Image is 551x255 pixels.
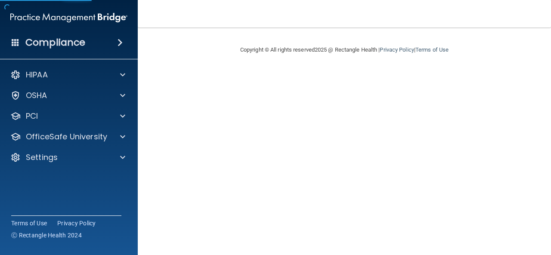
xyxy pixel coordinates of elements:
[26,132,107,142] p: OfficeSafe University
[26,152,58,163] p: Settings
[11,231,82,240] span: Ⓒ Rectangle Health 2024
[187,36,501,64] div: Copyright © All rights reserved 2025 @ Rectangle Health | |
[10,70,125,80] a: HIPAA
[380,46,414,53] a: Privacy Policy
[10,9,127,26] img: PMB logo
[57,219,96,227] a: Privacy Policy
[10,111,125,121] a: PCI
[10,132,125,142] a: OfficeSafe University
[415,46,449,53] a: Terms of Use
[25,37,85,49] h4: Compliance
[11,219,47,227] a: Terms of Use
[10,90,125,101] a: OSHA
[26,111,38,121] p: PCI
[26,70,48,80] p: HIPAA
[26,90,47,101] p: OSHA
[10,152,125,163] a: Settings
